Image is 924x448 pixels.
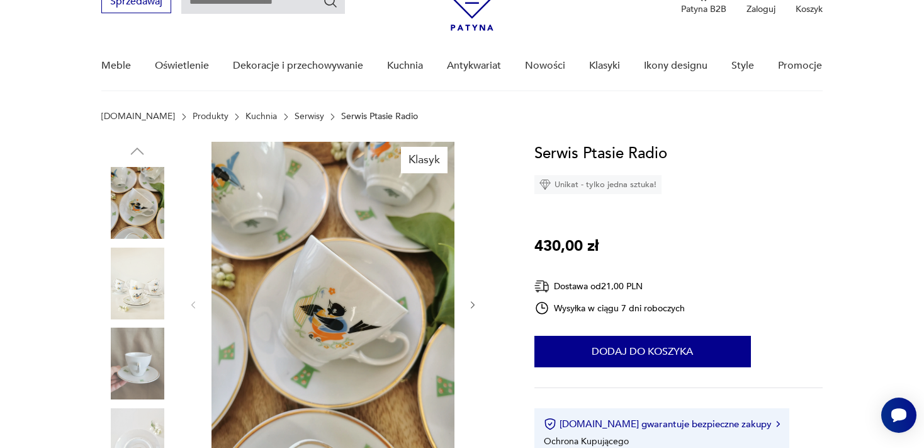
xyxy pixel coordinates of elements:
[341,112,418,122] p: Serwis Ptasie Radio
[295,112,324,122] a: Serwisy
[534,301,685,316] div: Wysyłka w ciągu 7 dni roboczych
[776,421,780,427] img: Ikona strzałki w prawo
[193,112,228,122] a: Produkty
[401,147,448,173] div: Klasyk
[534,279,685,294] div: Dostawa od 21,00 PLN
[778,42,822,90] a: Promocje
[534,175,662,194] div: Unikat - tylko jedna sztuka!
[101,167,173,239] img: Zdjęcie produktu Serwis Ptasie Radio
[534,336,751,367] button: Dodaj do koszyka
[447,42,501,90] a: Antykwariat
[101,42,131,90] a: Meble
[534,279,549,294] img: Ikona dostawy
[101,328,173,399] img: Zdjęcie produktu Serwis Ptasie Radio
[881,398,916,433] iframe: Smartsupp widget button
[525,42,565,90] a: Nowości
[387,42,423,90] a: Kuchnia
[101,112,175,122] a: [DOMAIN_NAME]
[731,42,754,90] a: Style
[544,435,629,447] li: Ochrona Kupującego
[544,418,556,430] img: Ikona certyfikatu
[101,248,173,319] img: Zdjęcie produktu Serwis Ptasie Radio
[544,418,780,430] button: [DOMAIN_NAME] gwarantuje bezpieczne zakupy
[245,112,277,122] a: Kuchnia
[534,142,667,166] h1: Serwis Ptasie Radio
[589,42,620,90] a: Klasyki
[681,3,726,15] p: Patyna B2B
[539,179,551,190] img: Ikona diamentu
[747,3,775,15] p: Zaloguj
[155,42,209,90] a: Oświetlenie
[644,42,707,90] a: Ikony designu
[233,42,363,90] a: Dekoracje i przechowywanie
[534,234,599,258] p: 430,00 zł
[796,3,823,15] p: Koszyk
